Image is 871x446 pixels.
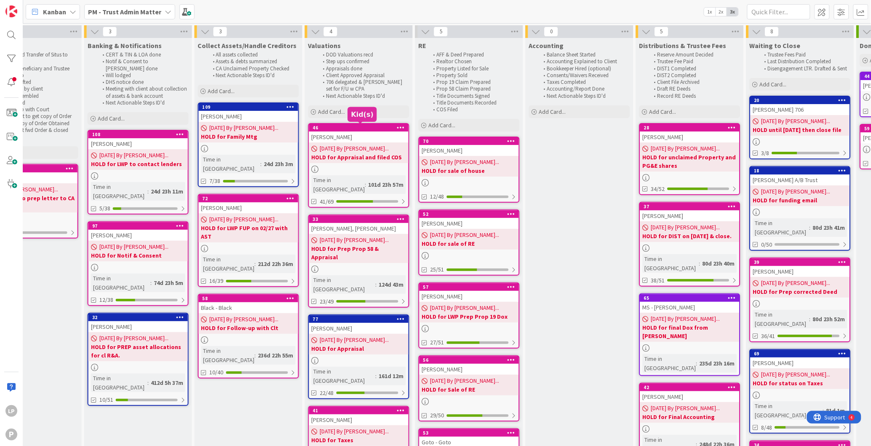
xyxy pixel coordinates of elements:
span: [DATE] By [PERSON_NAME]... [761,370,831,379]
li: Step ups confirmed [318,58,408,65]
div: [PERSON_NAME] [88,321,188,332]
div: Time in [GEOGRAPHIC_DATA] [753,401,823,420]
div: 4 [44,3,46,10]
li: CA Unclaimed Property Checked [208,65,298,72]
b: HOLD for Sale of RE [422,385,516,394]
div: 72 [199,195,298,202]
b: HOLD for LWP Prep Prop 19 Dox [422,312,516,321]
div: 46[PERSON_NAME] [309,124,409,142]
input: Quick Filter... [747,4,810,19]
span: Support [18,1,38,11]
div: Time in [GEOGRAPHIC_DATA] [753,218,810,237]
li: Property Listed for Sale [429,65,518,72]
div: 41 [313,408,409,414]
a: 97[PERSON_NAME][DATE] By [PERSON_NAME]...HOLD for Notif & ConsentTime in [GEOGRAPHIC_DATA]:74d 23... [88,221,189,306]
span: Valuations [308,41,341,50]
div: 37 [640,203,740,210]
span: [DATE] By [PERSON_NAME]... [761,279,831,287]
div: 53 [419,429,519,437]
li: Prop 58 Claim Prepared [429,86,518,92]
span: Banking & Notifications [88,41,162,50]
div: 69 [754,351,850,357]
b: HOLD for final Dox from [PERSON_NAME] [643,323,737,340]
div: 20[PERSON_NAME] 706 [751,97,850,115]
div: 33 [309,215,409,223]
span: [DATE] By [PERSON_NAME]... [430,158,500,167]
div: 46 [309,124,409,132]
span: : [376,280,377,289]
li: Realtor Chosen [429,58,518,65]
span: : [810,223,811,232]
div: 56 [419,356,519,364]
span: Add Card... [318,108,345,116]
div: 39 [751,258,850,266]
div: 18[PERSON_NAME] A/B Trust [751,167,850,185]
span: Accounting [529,41,564,50]
li: Prop 19 Claim Prepared [429,79,518,86]
div: 109 [203,104,298,110]
div: 97[PERSON_NAME] [88,222,188,241]
span: : [365,180,366,189]
span: RE [419,41,427,50]
div: Time in [GEOGRAPHIC_DATA] [201,346,255,365]
b: HOLD for LWP to contact lenders [91,160,185,168]
div: Time in [GEOGRAPHIC_DATA] [643,254,699,273]
div: 46 [313,125,409,131]
div: 20 [751,97,850,104]
b: HOLD for Prep corrected Deed [753,287,847,296]
div: 69 [751,350,850,357]
div: 56[PERSON_NAME] [419,356,519,375]
b: HOLD for Appraisal and filed COS [312,153,406,161]
span: Add Card... [208,87,235,95]
li: Accounting/Report Done [539,86,629,92]
div: [PERSON_NAME] A/B Trust [751,175,850,185]
span: : [147,378,149,387]
span: [DATE] By [PERSON_NAME]... [651,404,720,413]
span: : [255,351,256,360]
span: 5/38 [99,204,110,213]
span: 34/52 [651,185,665,193]
li: Trustee Fees Paid [760,51,850,58]
span: [DATE] By [PERSON_NAME]... [210,215,279,224]
li: All assets collected [208,51,298,58]
a: 56[PERSON_NAME][DATE] By [PERSON_NAME]...HOLD for Sale of RE29/50 [419,355,520,422]
span: : [810,314,811,324]
span: Distributions & Trustee Fees [639,41,727,50]
div: Time in [GEOGRAPHIC_DATA] [312,175,365,194]
div: [PERSON_NAME] [640,391,740,402]
div: 109 [199,103,298,111]
div: 24d 23h 11m [149,187,185,196]
b: HOLD for Family Mtg [201,132,296,141]
div: 18 [754,168,850,174]
span: [DATE] By [PERSON_NAME]... [210,315,279,324]
li: DHS notice done [98,79,187,86]
span: 3 [103,27,117,37]
div: 33[PERSON_NAME], [PERSON_NAME] [309,215,409,234]
span: 0/50 [761,240,772,249]
div: 57[PERSON_NAME] [419,283,519,302]
a: 109[PERSON_NAME][DATE] By [PERSON_NAME]...HOLD for Family MtgTime in [GEOGRAPHIC_DATA]:24d 23h 3m... [198,102,299,187]
a: 72[PERSON_NAME][DATE] By [PERSON_NAME]...HOLD for LWP FUP on 02/27 with ASTTime in [GEOGRAPHIC_DA... [198,194,299,287]
li: Assets & debts summarized [208,58,298,65]
span: 12/38 [99,296,113,304]
a: 46[PERSON_NAME][DATE] By [PERSON_NAME]...HOLD for Appraisal and filed COSTime in [GEOGRAPHIC_DATA... [308,123,409,208]
span: 5 [655,27,669,37]
div: 56 [423,357,519,363]
span: [DATE] By [PERSON_NAME]... [761,187,831,196]
li: Consents/Waivers Received [539,72,629,79]
span: [DATE] By [PERSON_NAME]... [651,314,720,323]
img: Visit kanbanzone.com [5,5,17,17]
span: : [376,371,377,381]
span: [DATE] By [PERSON_NAME]... [99,242,168,251]
div: Time in [GEOGRAPHIC_DATA] [312,275,376,294]
span: Add Card... [98,115,125,122]
div: 52 [423,211,519,217]
div: [PERSON_NAME] [751,357,850,368]
li: Last Distribution Completed [760,58,850,65]
div: 32[PERSON_NAME] [88,314,188,332]
span: Add Card... [760,81,787,88]
b: HOLD for funding email [753,196,847,204]
b: HOLD for Follow-up with Clt [201,324,296,332]
div: [PERSON_NAME] [640,210,740,221]
span: : [823,406,824,415]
